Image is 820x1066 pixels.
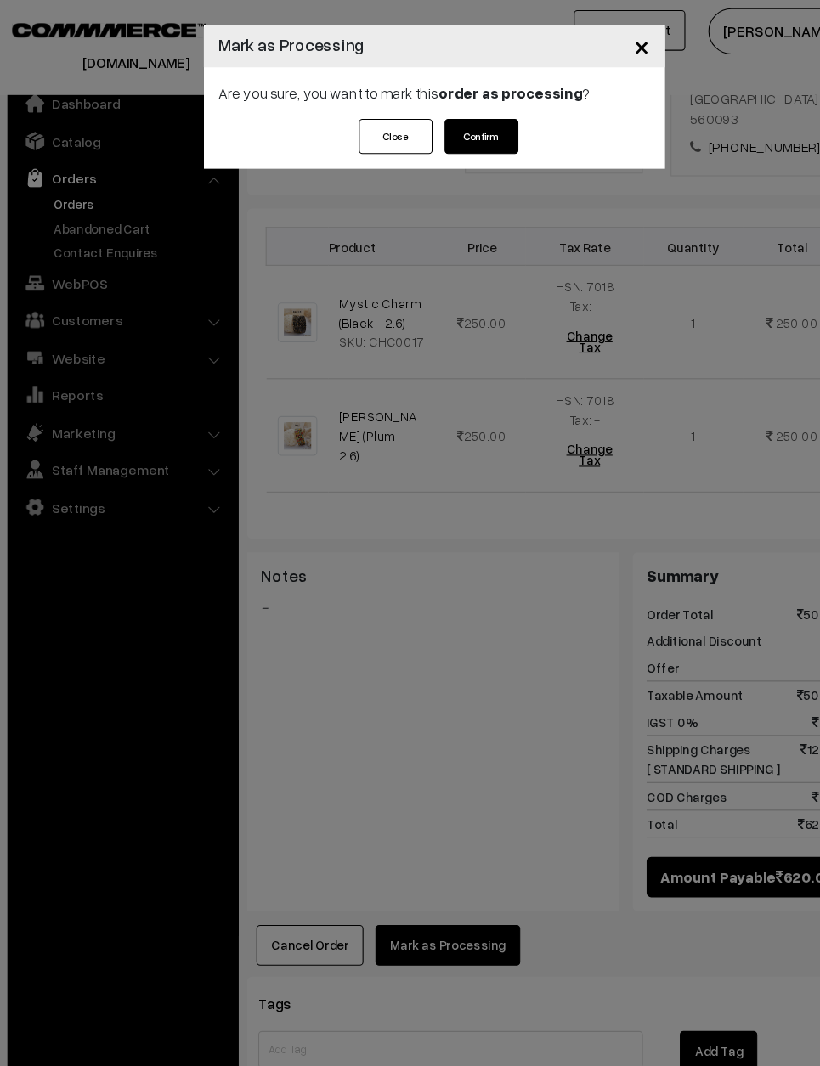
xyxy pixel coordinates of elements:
[341,110,409,143] button: Close
[198,63,623,110] div: Are you sure, you want to mark this ?
[212,31,347,54] h4: Mark as Processing
[595,27,609,59] span: ×
[420,110,488,143] button: Confirm
[415,78,547,95] strong: order as processing
[581,17,623,70] button: Close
